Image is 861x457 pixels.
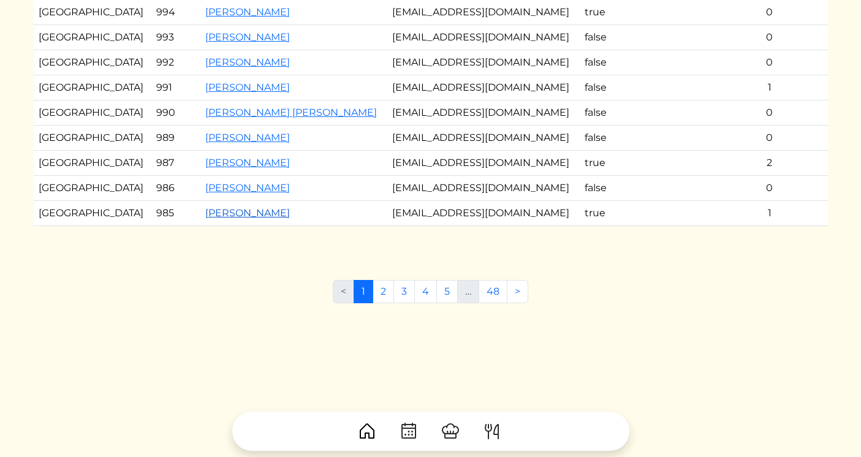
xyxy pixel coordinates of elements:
td: false [580,75,654,100]
a: 5 [436,280,458,303]
td: 0 [711,100,827,126]
td: [EMAIL_ADDRESS][DOMAIN_NAME] [387,75,580,100]
td: [GEOGRAPHIC_DATA] [34,201,151,226]
a: [PERSON_NAME] [205,81,290,93]
img: CalendarDots-5bcf9d9080389f2a281d69619e1c85352834be518fbc73d9501aef674afc0d57.svg [399,421,419,441]
td: [GEOGRAPHIC_DATA] [34,25,151,50]
td: 989 [151,126,200,151]
td: 992 [151,50,200,75]
td: false [580,25,654,50]
td: false [580,100,654,126]
td: [GEOGRAPHIC_DATA] [34,50,151,75]
td: 991 [151,75,200,100]
td: [GEOGRAPHIC_DATA] [34,176,151,201]
a: 2 [373,280,394,303]
a: [PERSON_NAME] [205,157,290,168]
a: [PERSON_NAME] [205,132,290,143]
a: [PERSON_NAME] [205,6,290,18]
td: [GEOGRAPHIC_DATA] [34,75,151,100]
a: [PERSON_NAME] [205,182,290,194]
td: 0 [711,176,827,201]
td: false [580,176,654,201]
td: [GEOGRAPHIC_DATA] [34,100,151,126]
a: [PERSON_NAME] [PERSON_NAME] [205,107,377,118]
td: 987 [151,151,200,176]
td: 0 [711,25,827,50]
td: [EMAIL_ADDRESS][DOMAIN_NAME] [387,100,580,126]
td: [EMAIL_ADDRESS][DOMAIN_NAME] [387,176,580,201]
td: 985 [151,201,200,226]
td: 0 [711,126,827,151]
td: [EMAIL_ADDRESS][DOMAIN_NAME] [387,50,580,75]
a: [PERSON_NAME] [205,207,290,219]
td: [EMAIL_ADDRESS][DOMAIN_NAME] [387,126,580,151]
td: true [580,201,654,226]
td: 1 [711,201,827,226]
img: House-9bf13187bcbb5817f509fe5e7408150f90897510c4275e13d0d5fca38e0b5951.svg [357,421,377,441]
img: ForkKnife-55491504ffdb50bab0c1e09e7649658475375261d09fd45db06cec23bce548bf.svg [482,421,502,441]
td: true [580,151,654,176]
td: 1 [711,75,827,100]
td: 986 [151,176,200,201]
a: 1 [354,280,373,303]
td: 0 [711,50,827,75]
td: false [580,126,654,151]
nav: Pages [333,280,528,313]
td: 993 [151,25,200,50]
td: 990 [151,100,200,126]
td: [GEOGRAPHIC_DATA] [34,151,151,176]
td: 2 [711,151,827,176]
td: [GEOGRAPHIC_DATA] [34,126,151,151]
td: [EMAIL_ADDRESS][DOMAIN_NAME] [387,201,580,226]
a: 3 [393,280,415,303]
a: [PERSON_NAME] [205,31,290,43]
a: 4 [414,280,437,303]
a: 48 [479,280,507,303]
td: [EMAIL_ADDRESS][DOMAIN_NAME] [387,151,580,176]
a: [PERSON_NAME] [205,56,290,68]
img: ChefHat-a374fb509e4f37eb0702ca99f5f64f3b6956810f32a249b33092029f8484b388.svg [441,421,460,441]
td: false [580,50,654,75]
a: Next [507,280,528,303]
td: [EMAIL_ADDRESS][DOMAIN_NAME] [387,25,580,50]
